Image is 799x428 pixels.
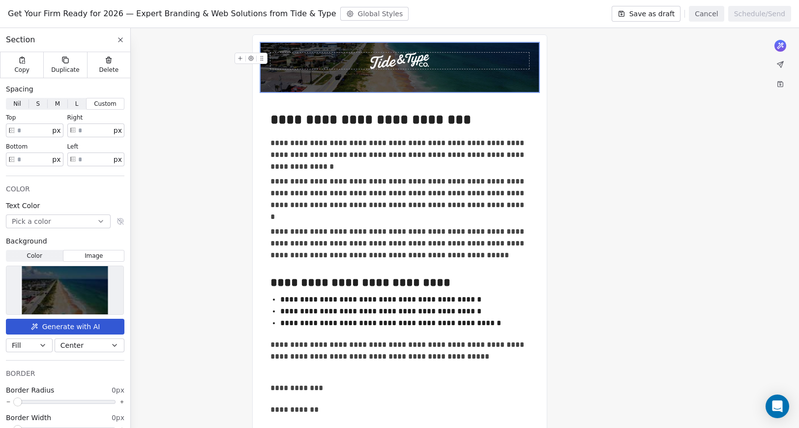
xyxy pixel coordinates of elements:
[27,251,42,260] span: Color
[112,385,124,395] span: 0px
[6,184,124,194] div: COLOR
[14,66,30,74] span: Copy
[766,395,789,418] div: Open Intercom Messenger
[52,154,60,165] span: px
[6,236,47,246] span: Background
[12,340,21,351] span: Fill
[6,385,54,395] span: Border Radius
[22,266,108,314] img: Selected image
[51,66,79,74] span: Duplicate
[75,99,79,108] span: L
[6,413,51,423] span: Border Width
[114,154,122,165] span: px
[36,99,40,108] span: S
[6,143,63,151] div: bottom
[6,214,111,228] button: Pick a color
[114,125,122,136] span: px
[67,143,125,151] div: left
[60,340,84,351] span: Center
[55,99,60,108] span: M
[6,84,33,94] span: Spacing
[67,114,125,122] div: right
[8,8,336,20] span: Get Your Firm Ready for 2026 — Expert Branding & Web Solutions from Tide & Type
[6,368,124,378] div: BORDER
[728,6,791,22] button: Schedule/Send
[99,66,119,74] span: Delete
[6,34,35,46] span: Section
[689,6,724,22] button: Cancel
[112,413,124,423] span: 0px
[52,125,60,136] span: px
[340,7,409,21] button: Global Styles
[13,99,21,108] span: Nil
[6,201,40,211] span: Text Color
[6,114,63,122] div: top
[612,6,681,22] button: Save as draft
[6,319,124,335] button: Generate with AI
